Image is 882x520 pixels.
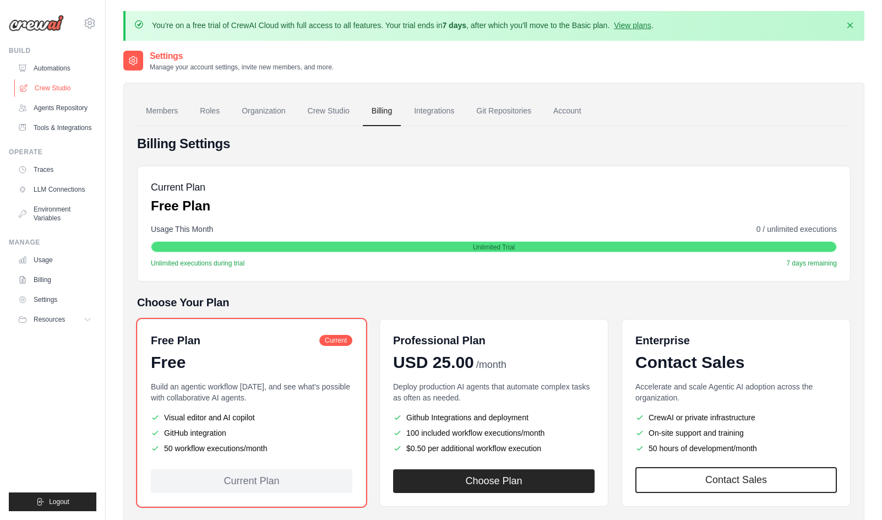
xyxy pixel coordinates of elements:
[635,412,837,423] li: CrewAI or private infrastructure
[405,96,463,126] a: Integrations
[319,335,352,346] span: Current
[151,224,213,235] span: Usage This Month
[393,427,595,438] li: 100 included workflow executions/month
[13,251,96,269] a: Usage
[151,259,244,268] span: Unlimited executions during trial
[151,443,352,454] li: 50 workflow executions/month
[150,63,334,72] p: Manage your account settings, invite new members, and more.
[635,381,837,403] p: Accelerate and scale Agentic AI adoption across the organization.
[635,427,837,438] li: On-site support and training
[13,271,96,289] a: Billing
[393,381,595,403] p: Deploy production AI agents that automate complex tasks as often as needed.
[13,291,96,308] a: Settings
[13,161,96,178] a: Traces
[635,443,837,454] li: 50 hours of development/month
[635,333,837,348] h6: Enterprise
[393,469,595,493] button: Choose Plan
[151,353,352,372] div: Free
[151,427,352,438] li: GitHub integration
[137,135,851,153] h4: Billing Settings
[151,412,352,423] li: Visual editor and AI copilot
[9,148,96,156] div: Operate
[151,180,210,195] h5: Current Plan
[151,381,352,403] p: Build an agentic workflow [DATE], and see what's possible with collaborative AI agents.
[442,21,466,30] strong: 7 days
[14,79,97,97] a: Crew Studio
[137,96,187,126] a: Members
[13,181,96,198] a: LLM Connections
[151,197,210,215] p: Free Plan
[34,315,65,324] span: Resources
[151,469,352,493] div: Current Plan
[614,21,651,30] a: View plans
[9,46,96,55] div: Build
[13,99,96,117] a: Agents Repository
[363,96,401,126] a: Billing
[233,96,294,126] a: Organization
[473,243,515,252] span: Unlimited Trial
[756,224,837,235] span: 0 / unlimited executions
[476,357,507,372] span: /month
[13,119,96,137] a: Tools & Integrations
[9,492,96,511] button: Logout
[787,259,837,268] span: 7 days remaining
[13,311,96,328] button: Resources
[545,96,590,126] a: Account
[467,96,540,126] a: Git Repositories
[13,201,96,227] a: Environment Variables
[191,96,228,126] a: Roles
[299,96,358,126] a: Crew Studio
[635,467,837,493] a: Contact Sales
[13,59,96,77] a: Automations
[150,50,334,63] h2: Settings
[393,353,474,372] span: USD 25.00
[393,333,486,348] h6: Professional Plan
[151,333,200,348] h6: Free Plan
[49,497,69,506] span: Logout
[635,353,837,372] div: Contact Sales
[393,412,595,423] li: Github Integrations and deployment
[152,20,654,31] p: You're on a free trial of CrewAI Cloud with full access to all features. Your trial ends in , aft...
[9,238,96,247] div: Manage
[137,295,851,310] h5: Choose Your Plan
[393,443,595,454] li: $0.50 per additional workflow execution
[9,15,64,31] img: Logo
